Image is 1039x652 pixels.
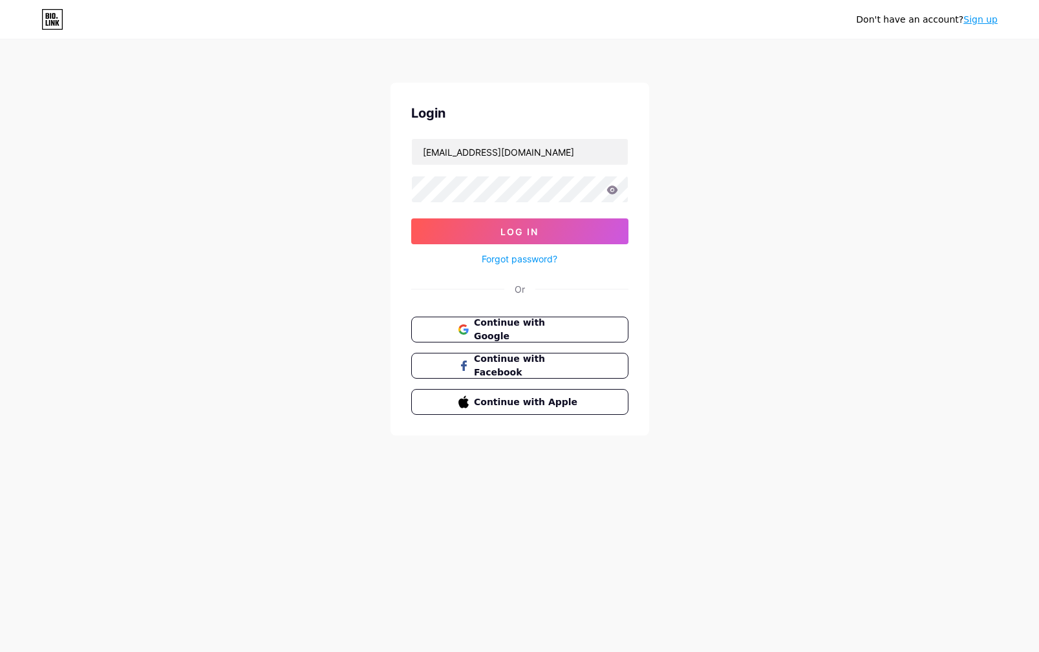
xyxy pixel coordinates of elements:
[411,353,628,379] button: Continue with Facebook
[411,317,628,342] button: Continue with Google
[412,139,628,165] input: Username
[411,218,628,244] button: Log In
[963,14,998,25] a: Sign up
[474,352,581,379] span: Continue with Facebook
[474,316,581,343] span: Continue with Google
[856,13,998,26] div: Don't have an account?
[411,389,628,415] button: Continue with Apple
[474,395,581,409] span: Continue with Apple
[500,226,539,237] span: Log In
[411,103,628,123] div: Login
[515,282,525,296] div: Or
[482,252,557,266] a: Forgot password?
